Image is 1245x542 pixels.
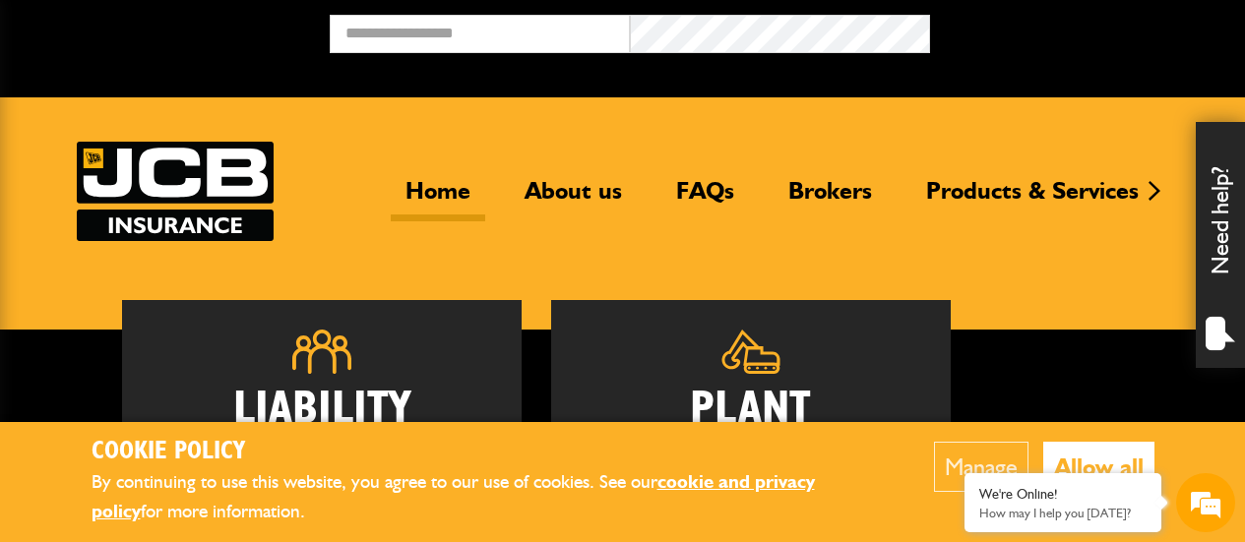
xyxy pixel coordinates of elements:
a: Brokers [774,176,887,221]
button: Broker Login [930,15,1230,45]
a: Products & Services [911,176,1153,221]
h2: Cookie Policy [92,437,874,467]
p: By continuing to use this website, you agree to our use of cookies. See our for more information. [92,467,874,527]
h2: Plant Insurance [581,389,921,473]
h2: Liability Insurance [152,389,492,484]
img: JCB Insurance Services logo [77,142,274,241]
a: cookie and privacy policy [92,470,815,523]
a: FAQs [661,176,749,221]
a: JCB Insurance Services [77,142,274,241]
a: About us [510,176,637,221]
p: How may I help you today? [979,506,1147,520]
div: Need help? [1196,122,1245,368]
div: We're Online! [979,486,1147,503]
button: Allow all [1043,442,1154,492]
a: Home [391,176,485,221]
button: Manage [934,442,1028,492]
